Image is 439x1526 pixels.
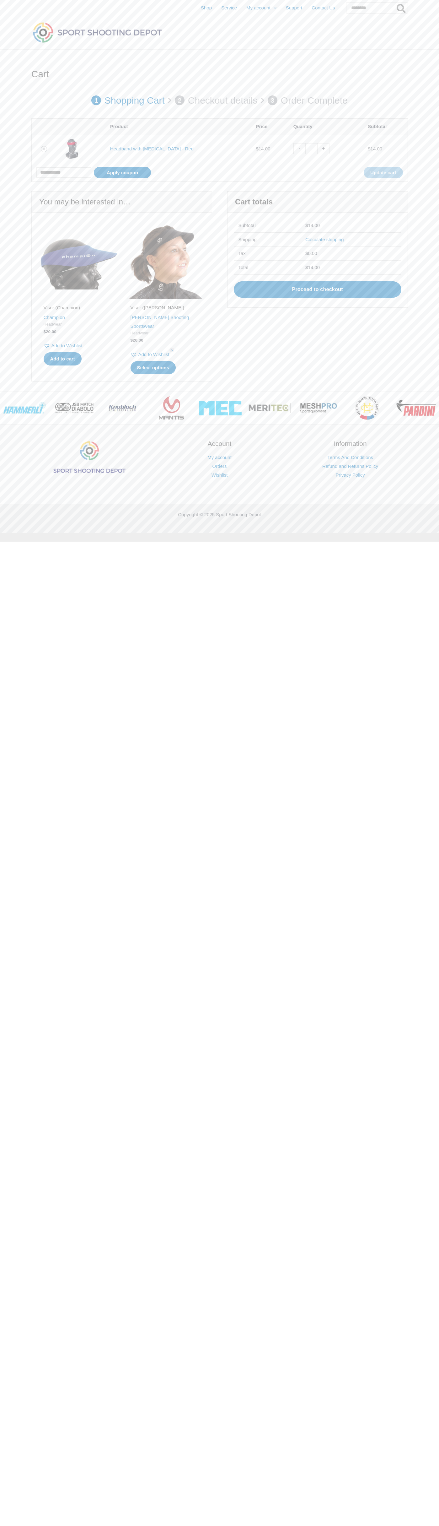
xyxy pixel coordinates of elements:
aside: Footer Widget 1 [31,439,147,490]
button: Update cart [364,167,403,178]
a: + [318,143,329,154]
button: Search [395,3,408,13]
th: Quantity [289,119,363,134]
th: Price [251,119,289,134]
h2: Visor (Champion) [44,305,113,311]
a: Remove Headband with eye patch - Red from cart [41,146,47,152]
span: Headwear [131,331,200,336]
span: $ [305,251,308,256]
a: Visor ([PERSON_NAME]) [131,305,200,313]
bdi: 14.00 [305,265,320,270]
span: $ [256,146,259,151]
img: Visor (Champion) [38,219,119,300]
span: 1 [91,95,101,106]
aside: Footer Widget 2 [162,439,277,479]
bdi: 14.00 [256,146,270,151]
a: 1 Shopping Cart [91,92,165,109]
a: Add to cart: “Visor (Champion)” [44,352,82,365]
a: 2 Checkout details [175,92,258,109]
a: Privacy Policy [335,472,365,478]
th: Subtotal [234,219,301,233]
aside: Footer Widget 3 [293,439,408,479]
bdi: 14.00 [305,223,320,228]
a: - [293,143,305,154]
p: Copyright © 2025 Sport Shooting Depot [31,510,408,519]
p: Shopping Cart [104,92,165,109]
nav: Account [162,453,277,479]
a: Select options for “Visor (Sauer)” [131,361,176,374]
a: Add to Wishlist [131,350,169,359]
h2: You may be interested in… [32,192,212,213]
a: Wishlist [211,472,228,478]
th: Product [105,119,251,134]
nav: Information [293,453,408,479]
input: Product quantity [305,143,318,154]
h2: Information [293,439,408,449]
a: [PERSON_NAME] Shooting Sportswear [131,315,189,329]
a: My account [207,455,232,460]
img: Headband with eye patch - Red [61,138,83,160]
img: Visor (Sauer) [125,219,206,300]
p: Checkout details [188,92,258,109]
a: Terms And Conditions [327,455,373,460]
bdi: 14.00 [368,146,382,151]
span: $ [305,223,308,228]
span: 2 [175,95,185,106]
a: Champion [44,315,65,320]
bdi: 20.00 [44,329,56,334]
th: Subtotal [363,119,407,134]
button: Apply coupon [94,167,151,178]
span: Headwear [44,322,113,327]
span: $ [305,265,308,270]
a: Proceed to checkout [234,281,401,298]
img: Sport Shooting Depot [31,21,163,44]
a: Add to Wishlist [44,341,83,350]
bdi: 0.00 [305,251,317,256]
span: 5 [169,348,174,352]
span: $ [368,146,370,151]
a: Visor (Champion) [44,305,113,313]
span: $ [131,338,133,343]
h2: Cart totals [228,192,408,213]
th: Total [234,260,301,274]
th: Tax [234,246,301,261]
span: $ [44,329,46,334]
a: Orders [212,463,227,469]
a: Headband with [MEDICAL_DATA] - Red [110,146,194,151]
span: Add to Wishlist [138,352,169,357]
bdi: 20.00 [131,338,143,343]
h1: Cart [31,68,408,80]
h2: Account [162,439,277,449]
a: Refund and Returns Policy [322,463,378,469]
span: Add to Wishlist [51,343,83,348]
th: Shipping [234,232,301,246]
h2: Visor ([PERSON_NAME]) [131,305,200,311]
a: Calculate shipping [305,237,344,242]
